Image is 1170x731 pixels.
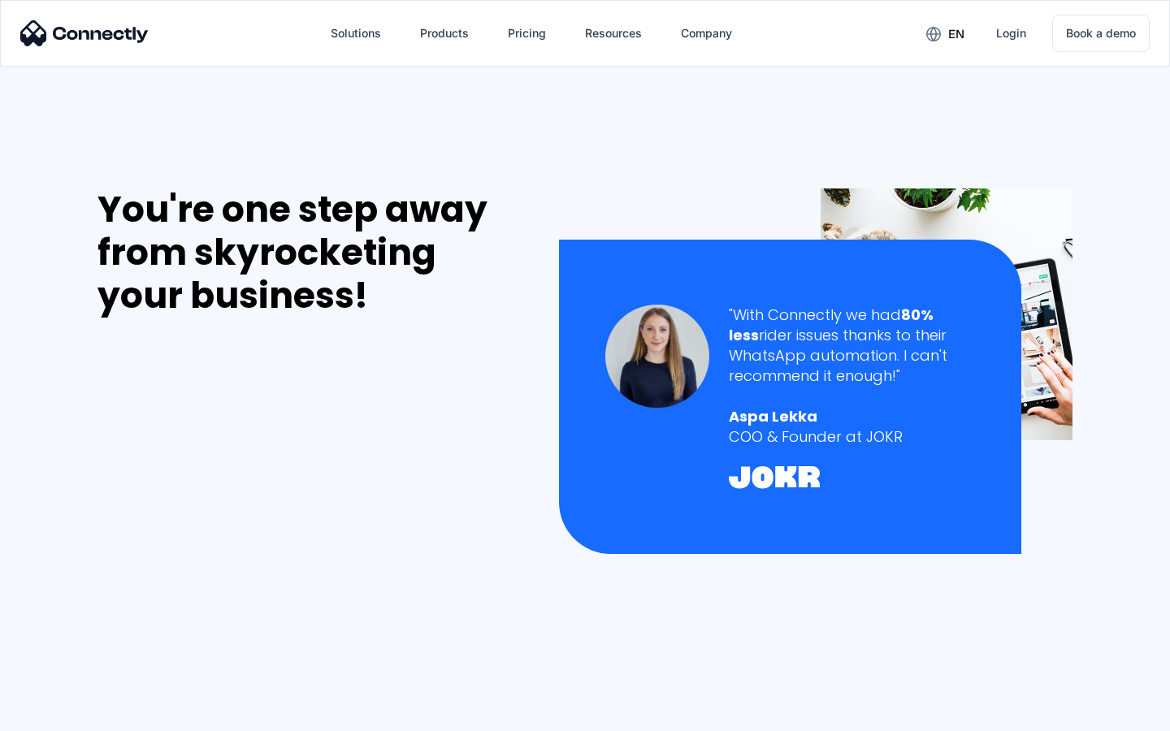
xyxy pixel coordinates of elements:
[495,14,559,53] a: Pricing
[729,305,934,345] strong: 80% less
[97,336,341,709] iframe: Form 0
[508,22,546,45] div: Pricing
[948,23,964,45] div: en
[1052,15,1150,52] a: Book a demo
[729,305,975,387] div: "With Connectly we had rider issues thanks to their WhatsApp automation. I can't recommend it eno...
[331,22,381,45] div: Solutions
[32,703,97,725] ul: Language list
[983,14,1039,53] a: Login
[996,22,1026,45] div: Login
[420,22,469,45] div: Products
[97,188,525,317] div: You're one step away from skyrocketing your business!
[729,406,817,426] strong: Aspa Lekka
[16,703,97,725] aside: Language selected: English
[585,22,642,45] div: Resources
[729,426,975,447] div: COO & Founder at JOKR
[681,22,732,45] div: Company
[20,20,149,46] img: Connectly Logo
